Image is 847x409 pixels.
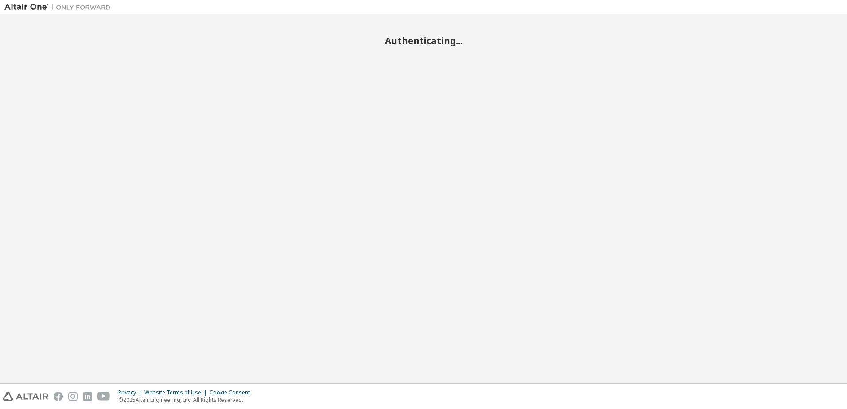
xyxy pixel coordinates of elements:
[118,396,255,404] p: © 2025 Altair Engineering, Inc. All Rights Reserved.
[68,392,78,401] img: instagram.svg
[144,389,210,396] div: Website Terms of Use
[118,389,144,396] div: Privacy
[3,392,48,401] img: altair_logo.svg
[97,392,110,401] img: youtube.svg
[83,392,92,401] img: linkedin.svg
[210,389,255,396] div: Cookie Consent
[4,35,843,46] h2: Authenticating...
[54,392,63,401] img: facebook.svg
[4,3,115,12] img: Altair One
